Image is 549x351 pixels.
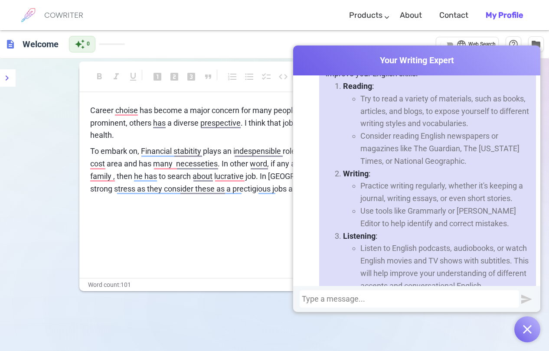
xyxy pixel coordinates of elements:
[343,231,376,240] strong: Listening
[261,71,271,82] span: checklist
[343,230,529,243] p: :
[17,4,39,26] img: brand logo
[343,168,529,180] p: :
[456,39,467,50] span: language
[244,71,255,82] span: format_list_bulleted
[90,146,458,193] span: To embark on, Financial stabitity plays an indespensible role especially for someone who live in ...
[111,71,121,82] span: format_italic
[349,3,382,28] a: Products
[360,242,529,292] li: Listen to English podcasts, audiobooks, or watch English movies and TV shows with subtitles. This...
[186,71,196,82] span: looks_3
[531,39,541,49] span: folder
[508,39,519,49] span: help_outline
[343,80,529,93] p: :
[94,71,105,82] span: format_bold
[75,39,85,49] span: auto_awesome
[293,54,540,67] span: Your Writing Expert
[5,39,16,49] span: description
[360,130,529,167] li: Consider reading English newspapers or magazines like The Guardian, The [US_STATE] Times, or Nati...
[521,294,532,305] img: Send
[486,10,523,20] b: My Profile
[486,3,523,28] a: My Profile
[87,40,90,49] span: 0
[360,205,529,230] li: Use tools like Grammarly or [PERSON_NAME] Editor to help identify and correct mistakes.
[128,71,138,82] span: format_underlined
[44,11,83,19] h6: COWRITER
[528,36,544,52] button: Manage Documents
[343,169,369,178] strong: Writing
[468,40,496,49] span: Web Search
[79,279,470,291] div: Word count: 101
[400,3,422,28] a: About
[203,71,213,82] span: format_quote
[90,104,459,195] div: To enrich screen reader interactions, please activate Accessibility in Grammarly extension settings
[278,71,288,82] span: code
[523,325,532,334] img: Open chat
[152,71,163,82] span: looks_one
[506,36,521,52] button: Help & Shortcuts
[19,36,62,53] h6: Click to edit title
[169,71,180,82] span: looks_two
[360,180,529,205] li: Practice writing regularly, whether it's keeping a journal, writing essays, or even short stories.
[90,106,460,140] span: Career choise has become a major concern for many people. Some believe that financial rewards is ...
[343,81,372,91] strong: Reading
[439,3,468,28] a: Contact
[360,93,529,130] li: Try to read a variety of materials, such as books, articles, and blogs, to expose yourself to dif...
[227,71,238,82] span: format_list_numbered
